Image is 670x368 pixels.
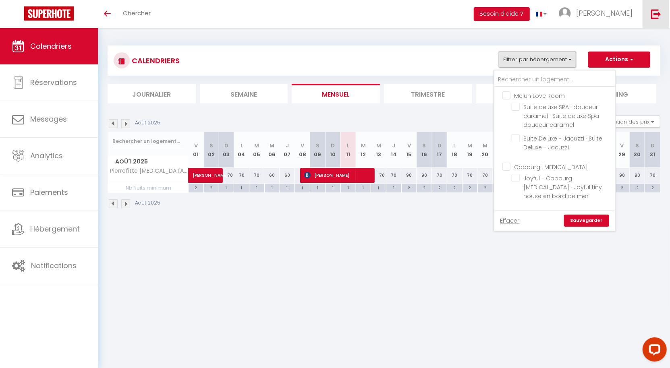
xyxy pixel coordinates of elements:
[645,132,660,168] th: 31
[463,168,478,183] div: 70
[477,168,493,183] div: 70
[564,215,609,227] a: Sauvegarder
[630,184,645,191] div: 2
[463,132,478,168] th: 19
[392,142,396,149] abbr: J
[454,142,456,149] abbr: L
[108,184,188,192] span: Nb Nuits minimum
[30,151,63,161] span: Analytics
[376,142,381,149] abbr: M
[295,132,310,168] th: 08
[30,187,68,197] span: Paiements
[524,134,603,151] span: Suite Deluxe - Jacuzzi · Suite Deluxe - Jacuzzi
[304,167,371,183] span: [PERSON_NAME]
[493,168,508,183] div: 70
[600,116,660,128] button: Gestion des prix
[356,132,371,168] th: 12
[615,184,630,191] div: 2
[108,84,196,103] li: Journalier
[371,184,386,191] div: 1
[417,184,432,191] div: 2
[340,132,356,168] th: 11
[371,132,386,168] th: 13
[636,334,670,368] iframe: LiveChat chat widget
[447,168,463,183] div: 70
[407,142,411,149] abbr: V
[316,142,319,149] abbr: S
[112,134,184,149] input: Rechercher un logement...
[371,168,386,183] div: 70
[559,7,571,19] img: ...
[30,77,77,87] span: Réservations
[438,142,442,149] abbr: D
[31,260,77,271] span: Notifications
[645,168,660,183] div: 70
[249,132,265,168] th: 05
[219,184,234,191] div: 1
[189,184,203,191] div: 2
[109,168,190,174] span: Pierrefitte [MEDICAL_DATA] · Très bel appartement refait à neuf - Proche [GEOGRAPHIC_DATA]
[651,9,661,19] img: logout
[401,168,417,183] div: 90
[500,216,520,225] a: Effacer
[401,132,417,168] th: 15
[326,132,341,168] th: 10
[200,84,288,103] li: Semaine
[386,132,402,168] th: 14
[386,168,402,183] div: 70
[270,142,274,149] abbr: M
[651,142,655,149] abbr: D
[588,52,650,68] button: Actions
[219,132,234,168] th: 03
[24,6,74,21] img: Super Booking
[234,168,249,183] div: 70
[264,168,280,183] div: 60
[30,41,72,51] span: Calendriers
[493,184,508,191] div: 2
[494,72,615,87] input: Rechercher un logement...
[432,168,447,183] div: 70
[286,142,289,149] abbr: J
[280,184,295,191] div: 1
[347,142,349,149] abbr: L
[249,168,265,183] div: 70
[193,163,230,179] span: [PERSON_NAME]
[620,142,624,149] abbr: V
[331,142,335,149] abbr: D
[301,142,304,149] abbr: V
[524,103,599,129] span: Suite deluxe SPA : douceur caramel · Suite deluxe Spa douceur caramel
[476,84,564,103] li: Tâches
[386,184,401,191] div: 1
[194,142,198,149] abbr: V
[249,184,264,191] div: 1
[264,132,280,168] th: 06
[432,184,447,191] div: 2
[280,132,295,168] th: 07
[417,132,432,168] th: 16
[361,142,366,149] abbr: M
[295,184,310,191] div: 1
[463,184,477,191] div: 2
[494,70,616,232] div: Filtrer par hébergement
[310,132,326,168] th: 09
[477,132,493,168] th: 20
[432,132,447,168] th: 17
[108,156,188,167] span: Août 2025
[265,184,280,191] div: 1
[310,184,325,191] div: 1
[241,142,243,149] abbr: L
[524,174,602,200] span: Joyful - Cabourg [MEDICAL_DATA] · Joyful tiny house en bord de mer
[326,184,340,191] div: 1
[135,119,160,127] p: Août 2025
[478,184,493,191] div: 2
[130,52,180,70] h3: CALENDRIERS
[123,9,151,17] span: Chercher
[210,142,213,149] abbr: S
[189,168,204,183] a: [PERSON_NAME]
[483,142,487,149] abbr: M
[224,142,228,149] abbr: D
[630,168,645,183] div: 90
[292,84,380,103] li: Mensuel
[614,132,630,168] th: 29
